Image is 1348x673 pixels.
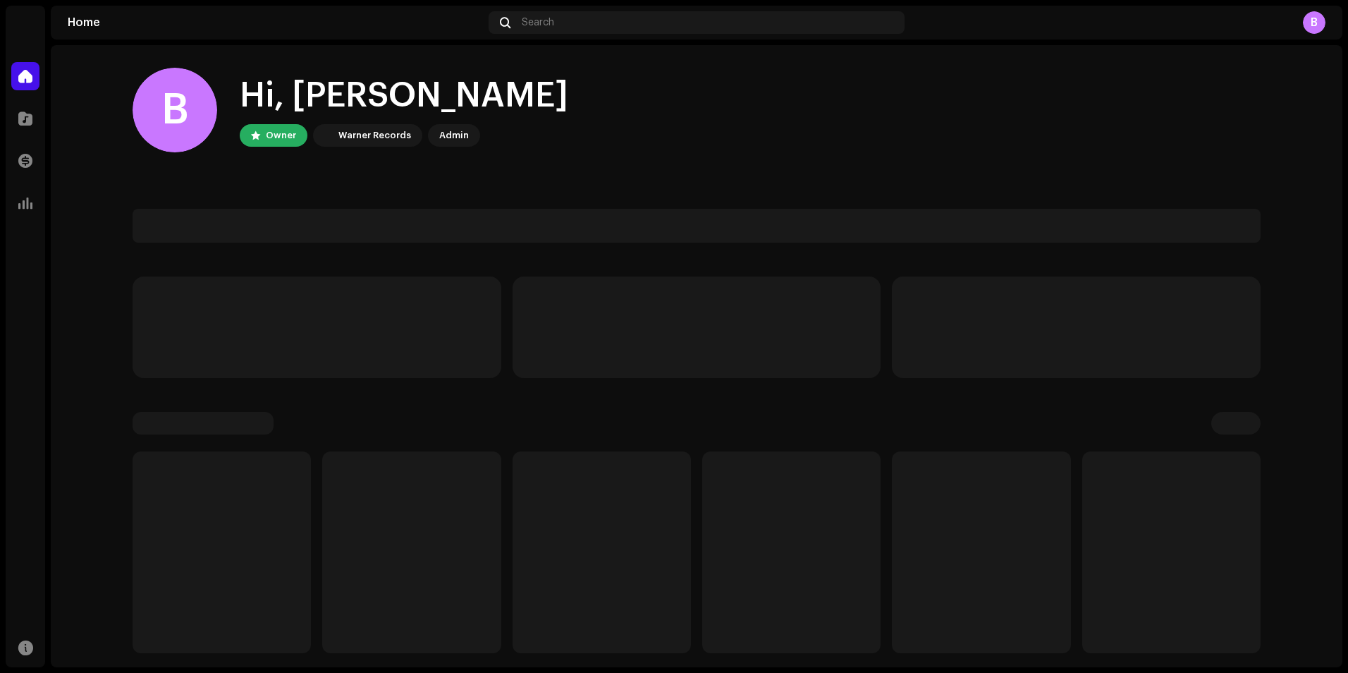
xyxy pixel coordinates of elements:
[266,127,296,144] div: Owner
[439,127,469,144] div: Admin
[338,127,411,144] div: Warner Records
[133,68,217,152] div: B
[522,17,554,28] span: Search
[1303,11,1325,34] div: B
[68,17,483,28] div: Home
[240,73,568,119] div: Hi, [PERSON_NAME]
[316,127,333,144] img: acab2465-393a-471f-9647-fa4d43662784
